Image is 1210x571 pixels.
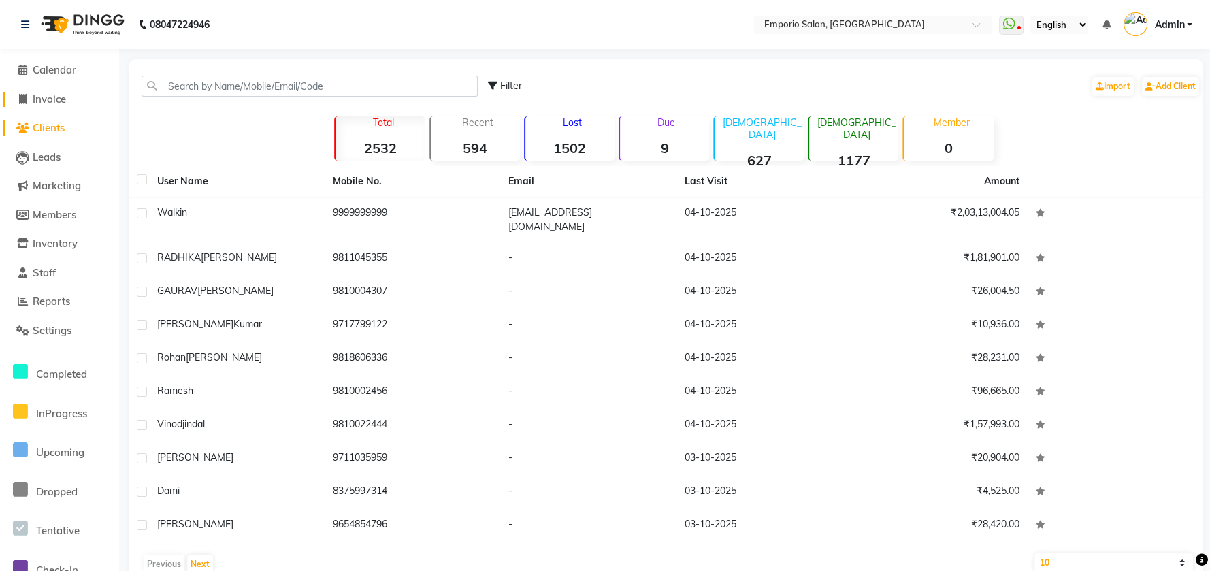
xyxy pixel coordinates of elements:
[500,197,676,242] td: [EMAIL_ADDRESS][DOMAIN_NAME]
[36,485,78,498] span: Dropped
[3,120,116,136] a: Clients
[3,63,116,78] a: Calendar
[325,376,500,409] td: 9810002456
[3,265,116,281] a: Staff
[3,92,116,108] a: Invoice
[1092,77,1134,96] a: Import
[676,509,851,542] td: 03-10-2025
[500,342,676,376] td: -
[500,442,676,476] td: -
[500,376,676,409] td: -
[33,208,76,221] span: Members
[500,80,522,92] span: Filter
[676,376,851,409] td: 04-10-2025
[36,407,87,420] span: InProgress
[325,476,500,509] td: 8375997314
[35,5,128,44] img: logo
[33,324,71,337] span: Settings
[904,140,993,157] strong: 0
[852,276,1028,309] td: ₹26,004.50
[33,150,61,163] span: Leads
[157,251,201,263] span: RADHIKA
[676,476,851,509] td: 03-10-2025
[36,368,87,380] span: Completed
[197,284,274,297] span: [PERSON_NAME]
[33,295,70,308] span: Reports
[325,242,500,276] td: 9811045355
[976,166,1028,197] th: Amount
[325,409,500,442] td: 9810022444
[325,442,500,476] td: 9711035959
[715,152,804,169] strong: 627
[431,140,520,157] strong: 594
[33,266,56,279] span: Staff
[852,409,1028,442] td: ₹1,57,993.00
[3,150,116,165] a: Leads
[852,442,1028,476] td: ₹20,904.00
[852,197,1028,242] td: ₹2,03,13,004.05
[852,376,1028,409] td: ₹96,665.00
[325,276,500,309] td: 9810004307
[909,116,993,129] p: Member
[676,276,851,309] td: 04-10-2025
[150,5,210,44] b: 08047224946
[325,197,500,242] td: 9999999999
[33,121,65,134] span: Clients
[852,242,1028,276] td: ₹1,81,901.00
[157,451,233,463] span: [PERSON_NAME]
[157,351,186,363] span: rohan
[676,409,851,442] td: 04-10-2025
[180,206,187,218] span: in
[3,178,116,194] a: Marketing
[157,385,193,397] span: ramesh
[852,476,1028,509] td: ₹4,525.00
[157,418,182,430] span: Vinod
[325,342,500,376] td: 9818606336
[149,166,325,197] th: User Name
[852,509,1028,542] td: ₹28,420.00
[325,309,500,342] td: 9717799122
[500,476,676,509] td: -
[33,179,81,192] span: Marketing
[676,166,851,197] th: Last Visit
[500,276,676,309] td: -
[233,318,262,330] span: kumar
[3,323,116,339] a: Settings
[157,318,233,330] span: [PERSON_NAME]
[201,251,277,263] span: [PERSON_NAME]
[157,284,197,297] span: GAURAV
[33,93,66,105] span: Invoice
[336,140,425,157] strong: 2532
[815,116,898,141] p: [DEMOGRAPHIC_DATA]
[182,418,205,430] span: jindal
[676,309,851,342] td: 04-10-2025
[720,116,804,141] p: [DEMOGRAPHIC_DATA]
[157,518,233,530] span: [PERSON_NAME]
[142,76,478,97] input: Search by Name/Mobile/Email/Code
[531,116,615,129] p: Lost
[525,140,615,157] strong: 1502
[157,485,180,497] span: dami
[1124,12,1147,36] img: Admin
[500,242,676,276] td: -
[676,242,851,276] td: 04-10-2025
[623,116,709,129] p: Due
[3,208,116,223] a: Members
[325,509,500,542] td: 9654854796
[36,446,84,459] span: Upcoming
[809,152,898,169] strong: 1177
[676,197,851,242] td: 04-10-2025
[620,140,709,157] strong: 9
[852,309,1028,342] td: ₹10,936.00
[500,166,676,197] th: Email
[1142,77,1199,96] a: Add Client
[500,409,676,442] td: -
[186,351,262,363] span: [PERSON_NAME]
[500,309,676,342] td: -
[33,63,76,76] span: Calendar
[676,442,851,476] td: 03-10-2025
[676,342,851,376] td: 04-10-2025
[3,294,116,310] a: Reports
[33,237,78,250] span: Inventory
[1154,18,1184,32] span: Admin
